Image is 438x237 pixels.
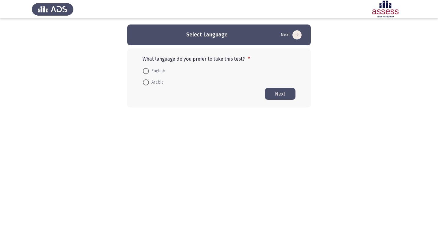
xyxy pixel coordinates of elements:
img: Assessment logo of OCM R1 ASSESS [365,1,406,18]
h3: Select Language [186,31,228,39]
p: What language do you prefer to take this test? [143,56,295,62]
img: Assess Talent Management logo [32,1,73,18]
button: Start assessment [279,30,303,40]
span: Arabic [149,79,164,86]
button: Start assessment [265,88,295,100]
span: English [149,67,165,75]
